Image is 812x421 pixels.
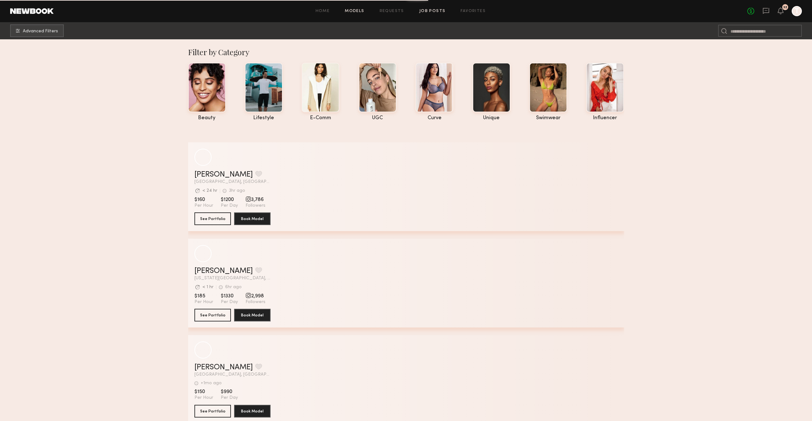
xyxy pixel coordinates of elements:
span: Advanced Filters [23,29,58,34]
div: swimwear [529,115,567,121]
span: $1200 [221,197,238,203]
button: Book Model [234,212,271,225]
div: unique [473,115,510,121]
span: [GEOGRAPHIC_DATA], [GEOGRAPHIC_DATA] [194,372,271,377]
a: Requests [380,9,404,13]
span: 2,998 [246,293,265,299]
a: Models [345,9,364,13]
a: [PERSON_NAME] [194,171,253,178]
button: Book Model [234,405,271,418]
div: 3hr ago [229,189,245,193]
div: +1mo ago [201,381,222,385]
a: Favorites [461,9,486,13]
span: Per Day [221,203,238,209]
span: $150 [194,389,213,395]
button: Book Model [234,309,271,321]
span: Per Day [221,299,238,305]
span: Followers [246,299,265,305]
div: < 1 hr [202,285,213,289]
button: See Portfolio [194,405,231,418]
span: Per Hour [194,299,213,305]
a: [PERSON_NAME] [194,267,253,275]
span: Per Day [221,395,238,401]
span: Per Hour [194,395,213,401]
button: See Portfolio [194,212,231,225]
a: T [792,6,802,16]
a: Job Posts [419,9,446,13]
span: [GEOGRAPHIC_DATA], [GEOGRAPHIC_DATA] [194,180,271,184]
div: lifestyle [245,115,283,121]
button: Advanced Filters [10,24,64,37]
span: 3,786 [246,197,265,203]
div: beauty [188,115,226,121]
a: Home [316,9,330,13]
div: e-comm [302,115,339,121]
div: curve [416,115,453,121]
span: Followers [246,203,265,209]
div: influencer [586,115,624,121]
span: [US_STATE][GEOGRAPHIC_DATA], [GEOGRAPHIC_DATA] [194,276,271,281]
span: $1330 [221,293,238,299]
div: 32 [783,6,787,9]
div: UGC [359,115,396,121]
span: $990 [221,389,238,395]
div: < 24 hr [202,189,217,193]
button: See Portfolio [194,309,231,321]
a: [PERSON_NAME] [194,364,253,371]
span: $160 [194,197,213,203]
div: 6hr ago [225,285,242,289]
span: $185 [194,293,213,299]
span: Per Hour [194,203,213,209]
div: Filter by Category [188,47,624,57]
